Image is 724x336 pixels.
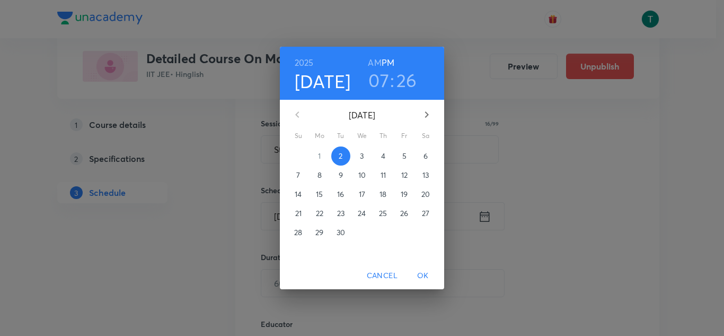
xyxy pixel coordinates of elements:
[358,170,366,180] p: 10
[294,227,302,238] p: 28
[352,166,372,185] button: 10
[379,208,387,219] p: 25
[331,223,350,242] button: 30
[401,189,408,200] p: 19
[396,69,417,91] button: 26
[295,55,314,70] button: 2025
[331,166,350,185] button: 9
[374,185,393,204] button: 18
[395,147,414,166] button: 5
[416,204,435,223] button: 27
[358,208,366,219] p: 24
[317,170,322,180] p: 8
[360,151,364,161] p: 3
[331,131,350,141] span: Tu
[402,151,407,161] p: 5
[331,147,350,166] button: 2
[296,170,300,180] p: 7
[381,170,386,180] p: 11
[416,166,435,185] button: 13
[421,189,430,200] p: 20
[395,166,414,185] button: 12
[310,204,329,223] button: 22
[381,151,385,161] p: 4
[390,69,394,91] h3: :
[352,131,372,141] span: We
[374,166,393,185] button: 11
[422,170,429,180] p: 13
[310,185,329,204] button: 15
[339,170,343,180] p: 9
[310,109,414,122] p: [DATE]
[316,189,323,200] p: 15
[379,189,386,200] p: 18
[382,55,394,70] button: PM
[337,208,345,219] p: 23
[331,185,350,204] button: 16
[310,131,329,141] span: Mo
[423,151,428,161] p: 6
[331,204,350,223] button: 23
[315,227,323,238] p: 29
[416,147,435,166] button: 6
[289,131,308,141] span: Su
[374,204,393,223] button: 25
[310,223,329,242] button: 29
[295,70,351,92] button: [DATE]
[422,208,429,219] p: 27
[316,208,323,219] p: 22
[289,204,308,223] button: 21
[352,147,372,166] button: 3
[337,227,345,238] p: 30
[352,204,372,223] button: 24
[289,166,308,185] button: 7
[368,55,381,70] button: AM
[395,131,414,141] span: Fr
[368,69,389,91] button: 07
[295,208,302,219] p: 21
[359,189,365,200] p: 17
[395,185,414,204] button: 19
[401,170,408,180] p: 12
[400,208,408,219] p: 26
[410,269,436,282] span: OK
[406,266,440,286] button: OK
[289,223,308,242] button: 28
[416,185,435,204] button: 20
[310,166,329,185] button: 8
[352,185,372,204] button: 17
[289,185,308,204] button: 14
[337,189,344,200] p: 16
[367,269,398,282] span: Cancel
[395,204,414,223] button: 26
[295,189,302,200] p: 14
[374,147,393,166] button: 4
[374,131,393,141] span: Th
[339,151,342,161] p: 2
[416,131,435,141] span: Sa
[363,266,402,286] button: Cancel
